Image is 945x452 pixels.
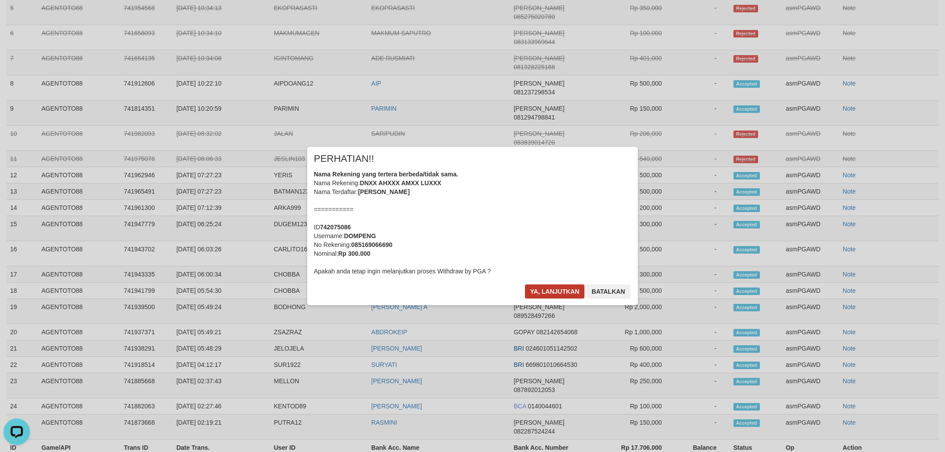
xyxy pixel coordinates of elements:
[314,171,458,178] b: Nama Rekening yang tertera berbeda/tidak sama.
[586,284,630,299] button: Batalkan
[338,250,370,257] b: Rp 300.000
[4,4,30,30] button: Open LiveChat chat widget
[358,188,409,195] b: [PERSON_NAME]
[314,154,374,163] span: PERHATIAN!!
[314,170,631,276] div: Nama Rekening: Nama Terdaftar: =========== ID Username: No Rekening: Nominal: Apakah anda tetap i...
[525,284,585,299] button: Ya, lanjutkan
[320,224,351,231] b: 742075086
[344,232,376,239] b: DOMPENG
[351,241,392,248] b: 085169066690
[360,179,441,187] b: DNXX AHXXX AMXX LUXXX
